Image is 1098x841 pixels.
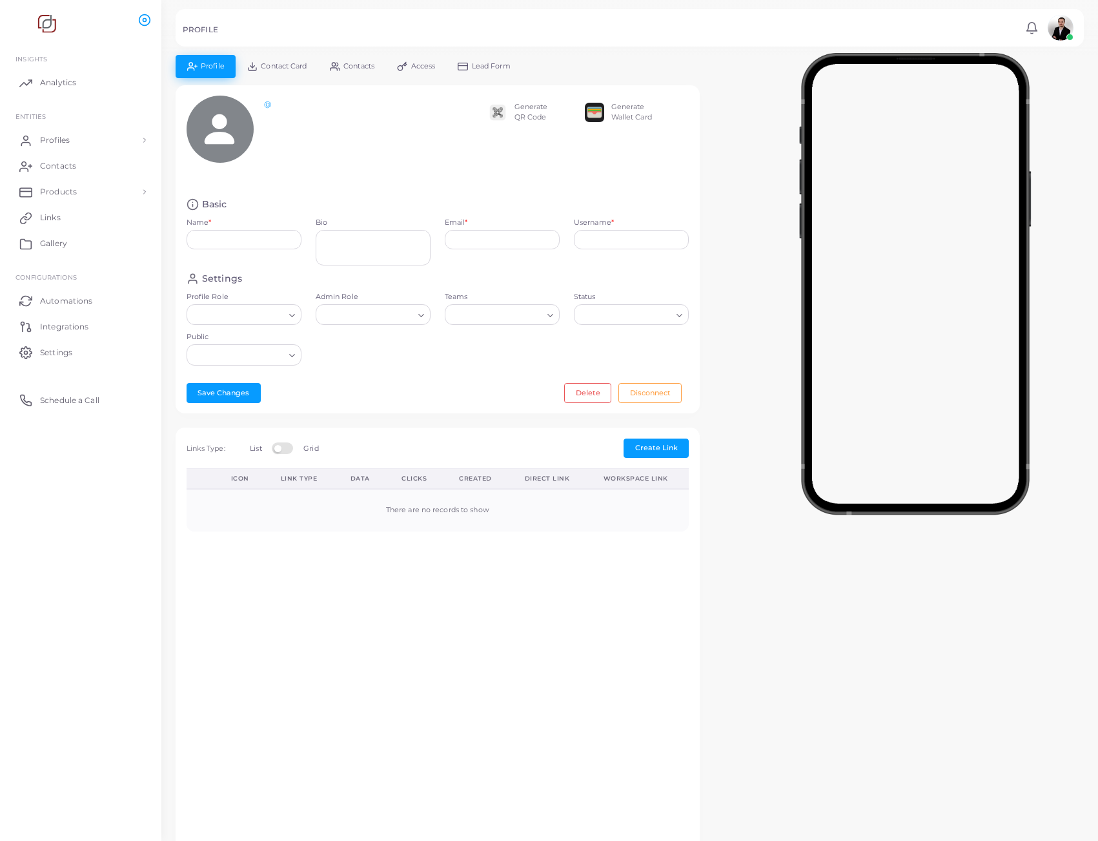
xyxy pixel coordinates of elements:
div: Search for option [574,304,689,325]
div: Link Type [281,474,322,483]
input: Search for option [447,308,542,322]
span: INSIGHTS [15,55,47,63]
a: Analytics [10,70,152,96]
a: Settings [10,339,152,365]
label: Name [187,218,212,228]
span: Contacts [40,160,76,172]
div: Direct Link [525,474,575,483]
a: Automations [10,287,152,313]
a: Integrations [10,313,152,339]
label: Grid [303,444,318,454]
div: Search for option [445,304,560,325]
th: Action [187,469,217,489]
span: Settings [40,347,72,358]
span: Integrations [40,321,88,333]
img: phone-mock.b55596b7.png [799,53,1031,515]
button: Disconnect [618,383,682,402]
label: Teams [445,292,560,302]
div: Generate Wallet Card [611,102,652,123]
span: Automations [40,295,92,307]
input: Search for option [321,308,413,322]
div: Clicks [402,474,431,483]
span: Configurations [15,273,77,281]
span: Profiles [40,134,70,146]
span: ENTITIES [15,112,46,120]
button: Create Link [624,439,689,458]
input: Search for option [192,348,284,362]
a: avatar [1044,15,1077,41]
h5: PROFILE [183,25,218,34]
label: List [250,444,261,454]
h4: Basic [202,198,227,211]
input: Search for option [192,308,284,322]
label: Status [574,292,689,302]
span: Create Link [635,443,678,452]
div: Workspace Link [604,474,675,483]
span: Gallery [40,238,67,249]
span: Access [411,63,436,70]
label: Email [445,218,468,228]
label: Profile Role [187,292,301,302]
button: Save Changes [187,383,261,402]
a: Gallery [10,231,152,256]
span: Contacts [343,63,374,70]
span: Lead Form [472,63,511,70]
img: logo [12,12,83,36]
a: Links [10,205,152,231]
a: Products [10,179,152,205]
a: Schedule a Call [10,387,152,413]
button: Delete [564,383,611,402]
label: Username [574,218,614,228]
span: Profile [201,63,225,70]
a: Contacts [10,153,152,179]
h4: Settings [202,273,242,285]
a: @ [264,99,271,109]
div: Search for option [316,304,431,325]
span: Products [40,186,77,198]
label: Public [187,332,301,342]
img: qr2.png [488,103,507,122]
span: Contact Card [261,63,307,70]
div: Generate QR Code [514,102,548,123]
input: Search for option [580,308,671,322]
div: Icon [231,474,252,483]
span: Schedule a Call [40,395,99,406]
img: apple-wallet.png [585,103,604,122]
span: Links Type: [187,444,225,453]
span: Analytics [40,77,76,88]
div: There are no records to show [201,505,675,515]
a: Profiles [10,127,152,153]
label: Bio [316,218,431,228]
label: Admin Role [316,292,431,302]
img: avatar [1048,15,1073,41]
span: Links [40,212,61,223]
div: Created [459,474,496,483]
div: Data [351,474,373,483]
div: Search for option [187,344,301,365]
div: Search for option [187,304,301,325]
